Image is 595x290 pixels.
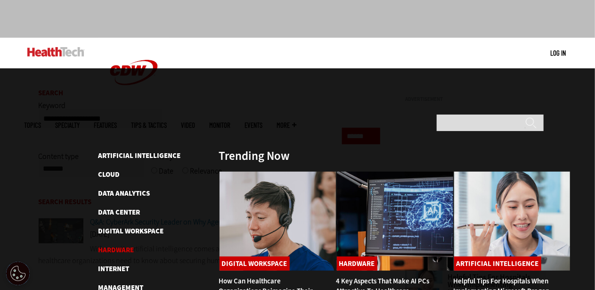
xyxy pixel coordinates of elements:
a: Digital Workspace [220,257,290,271]
a: Cloud [98,170,120,179]
div: User menu [551,48,566,58]
img: Healthcare contact center [219,171,336,271]
a: Internet [98,264,130,273]
a: Data Center [98,207,140,217]
a: Artificial Intelligence [454,257,541,271]
div: Cookie Settings [6,262,30,285]
img: Doctor using phone to dictate to tablet [454,171,571,271]
a: Digital Workspace [98,226,164,236]
img: Home [27,47,84,57]
img: Desktop monitor with brain AI concept [336,171,454,271]
a: Hardware [98,245,134,255]
a: Artificial Intelligence [98,151,181,160]
button: Open Preferences [6,262,30,285]
img: Home [98,38,169,108]
a: Data Analytics [98,189,150,198]
h3: Trending Now [219,150,290,162]
a: Hardware [337,257,377,271]
a: Log in [551,49,566,57]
